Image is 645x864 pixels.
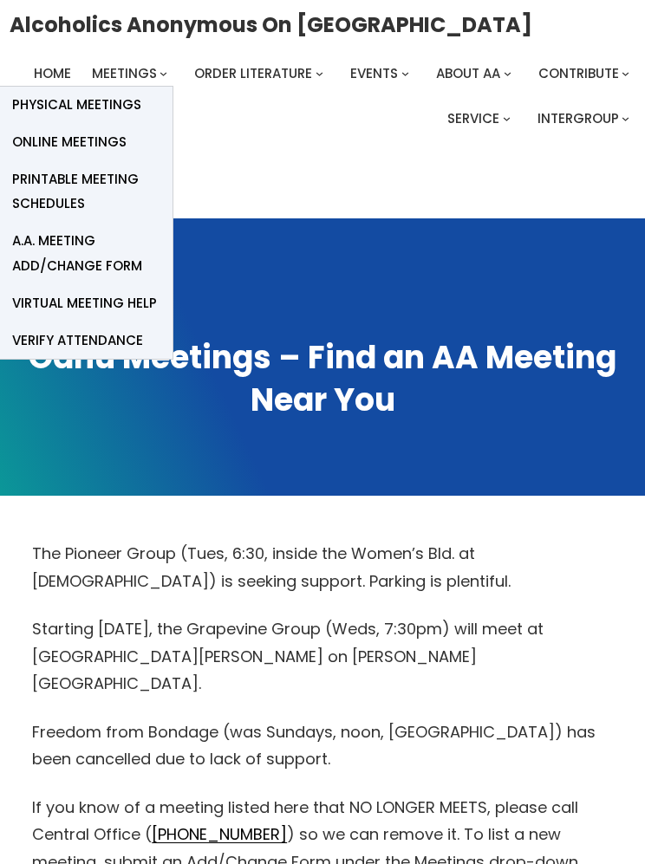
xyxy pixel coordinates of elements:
a: Contribute [538,62,619,86]
button: Contribute submenu [622,69,629,77]
p: Freedom from Bondage (was Sundays, noon, [GEOGRAPHIC_DATA]) has been cancelled due to lack of sup... [32,718,613,773]
span: Meetings [92,64,157,82]
span: verify attendance [12,328,143,353]
p: Starting [DATE], the Grapevine Group (Weds, 7:30pm) will meet at [GEOGRAPHIC_DATA][PERSON_NAME] o... [32,615,613,698]
button: Service submenu [503,114,511,122]
span: Intergroup [537,109,619,127]
span: Online Meetings [12,130,127,154]
a: Service [447,107,499,131]
span: Home [34,64,71,82]
a: Meetings [92,62,157,86]
button: Meetings submenu [160,69,167,77]
nav: Intergroup [10,62,636,131]
span: Order Literature [194,64,312,82]
span: Virtual Meeting Help [12,291,157,315]
span: A.A. Meeting Add/Change Form [12,229,160,277]
button: Events submenu [401,69,409,77]
span: Physical Meetings [12,93,141,117]
button: About AA submenu [504,69,511,77]
a: Home [34,62,71,86]
a: About AA [436,62,500,86]
button: Intergroup submenu [622,114,629,122]
span: Printable Meeting Schedules [12,167,160,216]
a: Events [350,62,398,86]
span: Events [350,64,398,82]
button: Order Literature submenu [316,69,323,77]
a: Alcoholics Anonymous on [GEOGRAPHIC_DATA] [10,6,532,43]
p: The Pioneer Group (Tues, 6:30, inside the Women’s Bld. at [DEMOGRAPHIC_DATA]) is seeking support.... [32,540,613,594]
a: Intergroup [537,107,619,131]
span: Contribute [538,64,619,82]
h1: Oahu Meetings – Find an AA Meeting Near You [16,337,629,422]
span: About AA [436,64,500,82]
span: Service [447,109,499,127]
a: [PHONE_NUMBER] [152,823,287,845]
